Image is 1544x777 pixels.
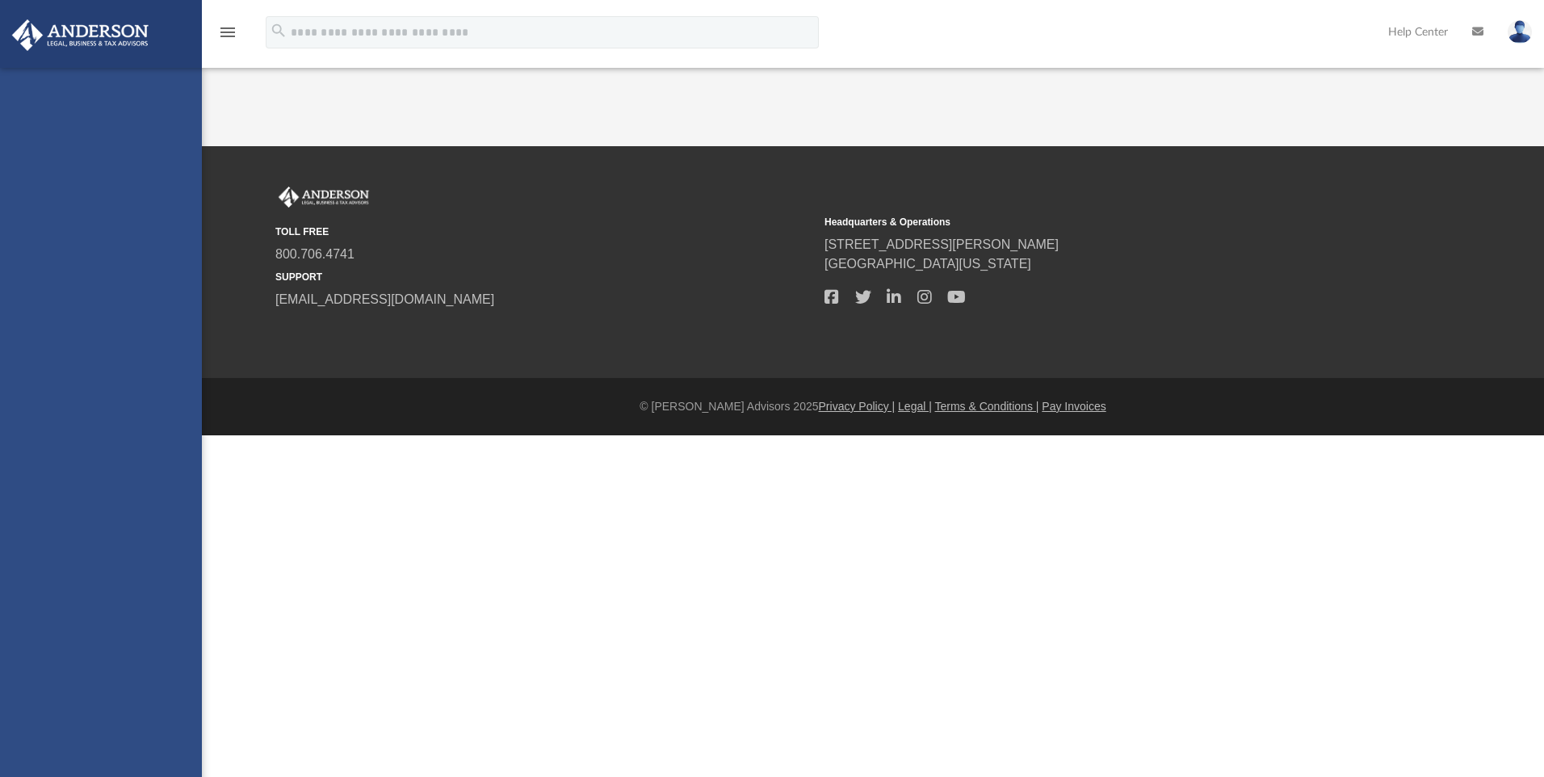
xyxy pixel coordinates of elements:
a: menu [218,31,237,42]
div: © [PERSON_NAME] Advisors 2025 [202,398,1544,415]
a: Privacy Policy | [819,400,896,413]
i: search [270,22,287,40]
a: [EMAIL_ADDRESS][DOMAIN_NAME] [275,292,494,306]
a: Pay Invoices [1042,400,1106,413]
a: Legal | [898,400,932,413]
small: TOLL FREE [275,225,813,239]
a: [STREET_ADDRESS][PERSON_NAME] [824,237,1059,251]
img: User Pic [1508,20,1532,44]
small: SUPPORT [275,270,813,284]
img: Anderson Advisors Platinum Portal [275,187,372,208]
a: [GEOGRAPHIC_DATA][US_STATE] [824,257,1031,271]
a: Terms & Conditions | [935,400,1039,413]
small: Headquarters & Operations [824,215,1362,229]
i: menu [218,23,237,42]
img: Anderson Advisors Platinum Portal [7,19,153,51]
a: 800.706.4741 [275,247,355,261]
